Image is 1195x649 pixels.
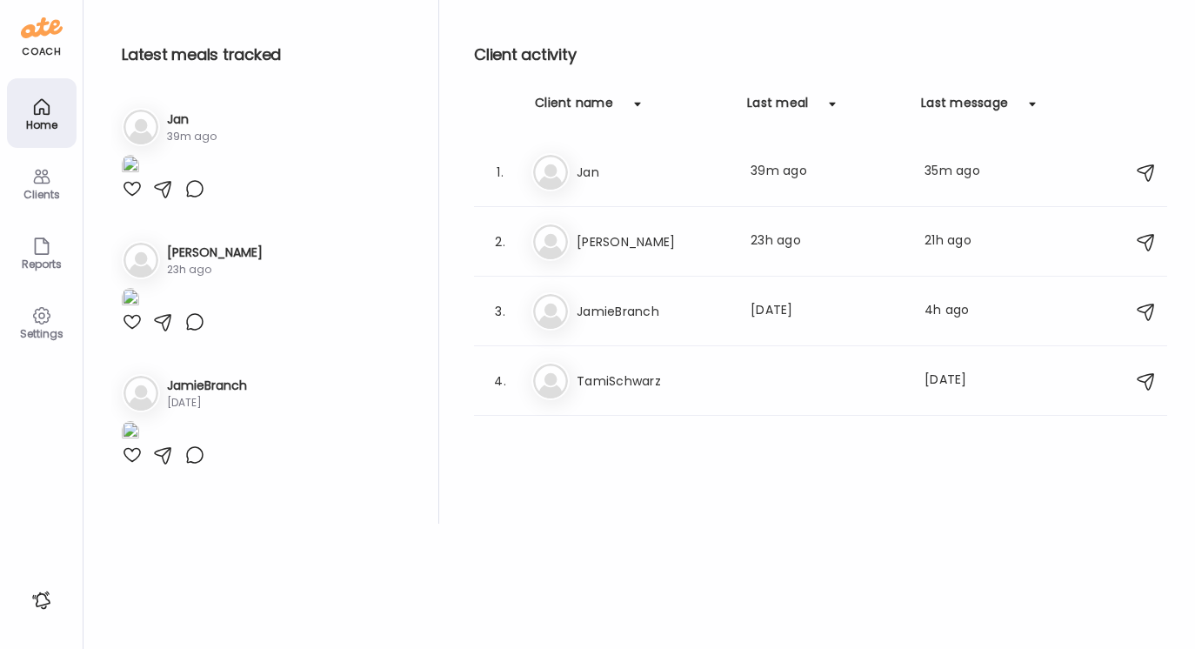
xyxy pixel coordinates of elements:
div: Settings [10,328,73,339]
div: 4. [490,371,511,391]
img: bg-avatar-default.svg [124,243,158,278]
h3: Jan [167,110,217,129]
div: 39m ago [167,129,217,144]
div: [DATE] [751,301,904,322]
div: Reports [10,258,73,270]
div: 1. [490,162,511,183]
img: images%2F34M9xvfC7VOFbuVuzn79gX2qEI22%2FxblQqfftzWHXtG4tEJ56%2FqdsgRZTMzJeqLkS8PP4q_1080 [122,288,139,311]
div: Home [10,119,73,130]
h2: Client activity [474,42,1167,68]
div: [DATE] [925,371,992,391]
img: bg-avatar-default.svg [533,155,568,190]
img: images%2FXImTVQBs16eZqGQ4AKMzePIDoFr2%2Fv4BzdVf0LkiG8IUrWa5l%2FJN8mV10JXwwzb15rJvz8_1080 [122,421,139,445]
div: Clients [10,189,73,200]
h2: Latest meals tracked [122,42,411,68]
div: 3. [490,301,511,322]
h3: [PERSON_NAME] [167,244,263,262]
img: bg-avatar-default.svg [124,110,158,144]
div: Last meal [747,94,808,122]
img: bg-avatar-default.svg [533,294,568,329]
div: 39m ago [751,162,904,183]
div: 23h ago [167,262,263,278]
div: coach [22,44,61,59]
h3: JamieBranch [577,301,730,322]
h3: JamieBranch [167,377,247,395]
div: 2. [490,231,511,252]
h3: [PERSON_NAME] [577,231,730,252]
div: 35m ago [925,162,992,183]
h3: Jan [577,162,730,183]
img: bg-avatar-default.svg [533,224,568,259]
div: 23h ago [751,231,904,252]
img: bg-avatar-default.svg [124,376,158,411]
h3: TamiSchwarz [577,371,730,391]
img: bg-avatar-default.svg [533,364,568,398]
div: 21h ago [925,231,992,252]
img: ate [21,14,63,42]
div: Last message [921,94,1008,122]
img: images%2FgxsDnAh2j9WNQYhcT5jOtutxUNC2%2FigDkTkLQC45ljD5VoDXp%2FEMq1wA6J0z3GOGcxuSLI_1080 [122,155,139,178]
div: [DATE] [167,395,247,411]
div: Client name [535,94,613,122]
div: 4h ago [925,301,992,322]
